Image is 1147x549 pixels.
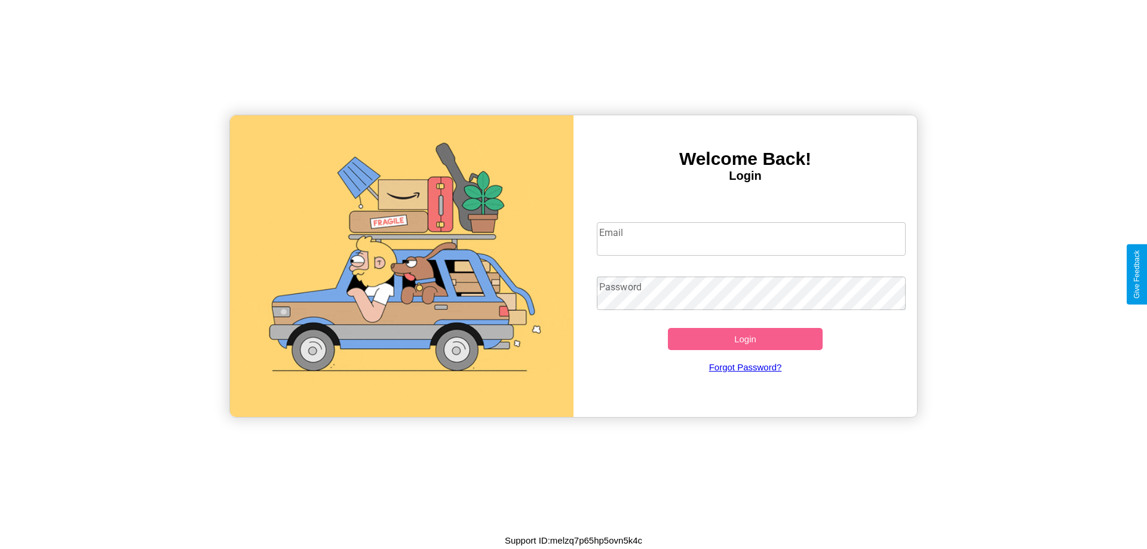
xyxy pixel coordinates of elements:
[230,115,573,417] img: gif
[591,350,900,384] a: Forgot Password?
[573,169,917,183] h4: Login
[1133,250,1141,299] div: Give Feedback
[668,328,823,350] button: Login
[505,532,642,548] p: Support ID: melzq7p65hp5ovn5k4c
[573,149,917,169] h3: Welcome Back!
